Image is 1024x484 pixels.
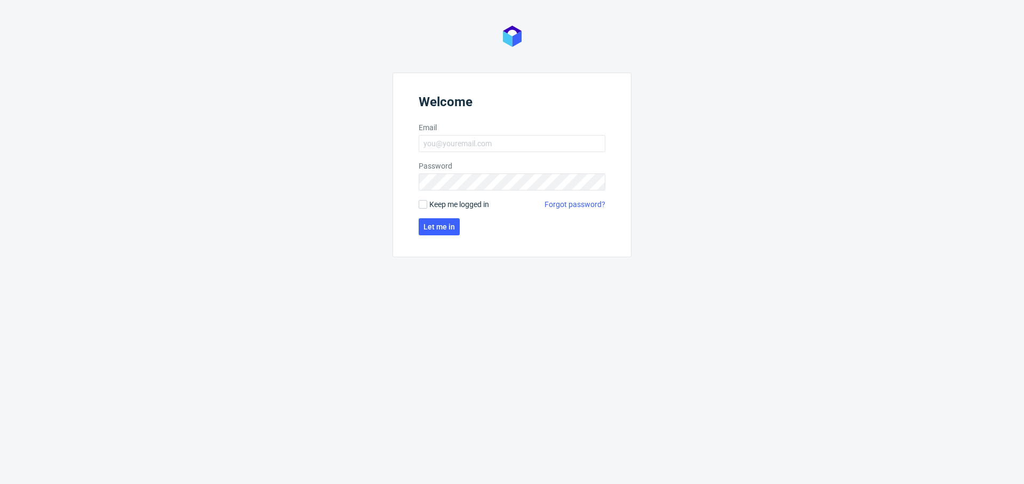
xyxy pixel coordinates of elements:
button: Let me in [419,218,460,235]
span: Keep me logged in [429,199,489,210]
label: Email [419,122,605,133]
header: Welcome [419,94,605,114]
a: Forgot password? [545,199,605,210]
input: you@youremail.com [419,135,605,152]
span: Let me in [423,223,455,231]
label: Password [419,161,605,171]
